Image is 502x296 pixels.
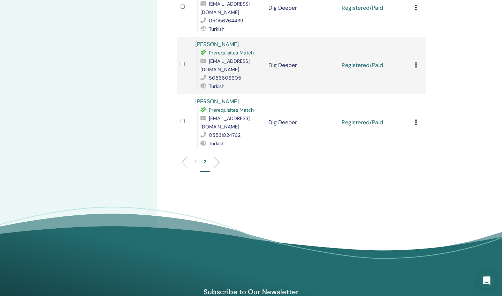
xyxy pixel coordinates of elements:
td: Dig Deeper [265,37,338,94]
td: Dig Deeper [265,94,338,151]
p: 2 [204,158,206,165]
a: [PERSON_NAME] [195,40,239,48]
span: [EMAIL_ADDRESS][DOMAIN_NAME] [200,1,250,15]
div: Open Intercom Messenger [478,272,495,289]
span: 5056606605 [209,75,241,81]
p: 1 [195,158,197,165]
span: [EMAIL_ADDRESS][DOMAIN_NAME] [200,115,250,130]
span: 05531024762 [209,132,241,138]
span: Turkish [209,26,225,32]
span: Turkish [209,140,225,147]
span: [EMAIL_ADDRESS][DOMAIN_NAME] [200,58,250,73]
span: 05056264439 [209,17,243,24]
span: Turkish [209,83,225,89]
span: Prerequisites Match [209,50,254,56]
span: Prerequisites Match [209,107,254,113]
a: [PERSON_NAME] [195,98,239,105]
